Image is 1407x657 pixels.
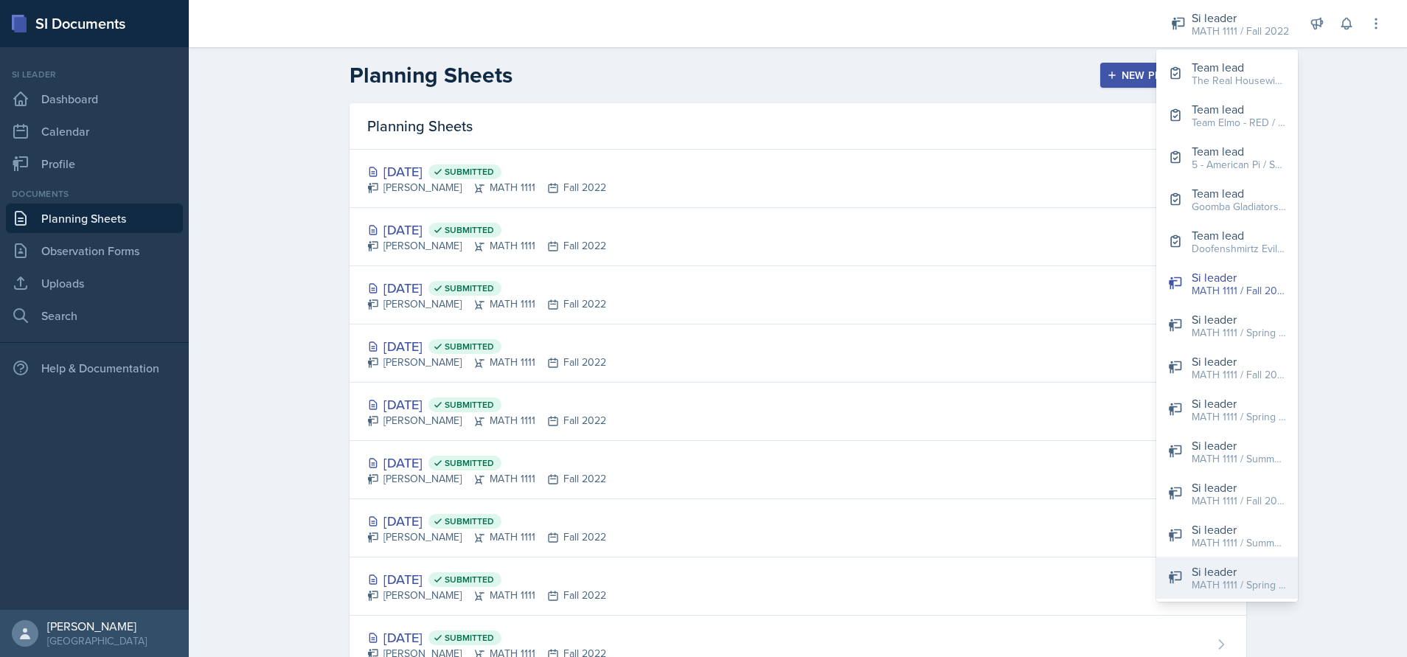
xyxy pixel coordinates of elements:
a: [DATE] Submitted [PERSON_NAME]MATH 1111Fall 2022 [350,441,1246,499]
a: [DATE] Submitted [PERSON_NAME]MATH 1111Fall 2022 [350,557,1246,616]
a: [DATE] Submitted [PERSON_NAME]MATH 1111Fall 2022 [350,150,1246,208]
div: Si leader [1192,479,1286,496]
a: Dashboard [6,84,183,114]
div: Si leader [1192,9,1289,27]
a: Calendar [6,117,183,146]
div: Team lead [1192,226,1286,244]
button: Team lead Goomba Gladiators / Fall 2024 [1156,178,1298,220]
button: Team lead 5 - American Pi / Spring 2023 [1156,136,1298,178]
div: Si leader [1192,563,1286,580]
div: MATH 1111 / Spring 2025 [1192,409,1286,425]
span: Submitted [445,515,494,527]
span: Submitted [445,341,494,352]
div: [PERSON_NAME] MATH 1111 Fall 2022 [367,355,606,370]
div: [DATE] [367,336,606,356]
div: [PERSON_NAME] [47,619,147,633]
span: Submitted [445,457,494,469]
span: Submitted [445,224,494,236]
div: Si leader [1192,394,1286,412]
button: Si leader MATH 1111 / Spring 2025 [1156,389,1298,431]
span: Submitted [445,632,494,644]
div: MATH 1111 / Fall 2023 [1192,367,1286,383]
a: [DATE] Submitted [PERSON_NAME]MATH 1111Fall 2022 [350,324,1246,383]
div: [PERSON_NAME] MATH 1111 Fall 2022 [367,180,606,195]
div: Si leader [1192,268,1286,286]
div: [DATE] [367,394,606,414]
a: [DATE] Submitted [PERSON_NAME]MATH 1111Fall 2022 [350,266,1246,324]
span: Submitted [445,574,494,585]
h2: Planning Sheets [350,62,513,88]
a: Observation Forms [6,236,183,265]
span: Submitted [445,282,494,294]
div: Team lead [1192,58,1286,76]
div: [PERSON_NAME] MATH 1111 Fall 2022 [367,238,606,254]
a: [DATE] Submitted [PERSON_NAME]MATH 1111Fall 2022 [350,383,1246,441]
span: Submitted [445,166,494,178]
a: Search [6,301,183,330]
div: Si leader [1192,521,1286,538]
div: Si leader [1192,310,1286,328]
div: [PERSON_NAME] MATH 1111 Fall 2022 [367,296,606,312]
div: [PERSON_NAME] MATH 1111 Fall 2022 [367,588,606,603]
div: MATH 1111 / Spring 2024 [1192,325,1286,341]
div: The Real Housewives of Marietta / Fall 2023 [1192,73,1286,88]
button: Team lead Team Elmo - RED / Spring 2024 [1156,94,1298,136]
div: MATH 1111 / Summer 2023 [1192,535,1286,551]
span: Submitted [445,399,494,411]
div: Documents [6,187,183,201]
a: Uploads [6,268,183,298]
div: Team Elmo - RED / Spring 2024 [1192,115,1286,131]
button: Si leader MATH 1111 / Fall 2024 [1156,473,1298,515]
div: 5 - American Pi / Spring 2023 [1192,157,1286,173]
div: Si leader [6,68,183,81]
div: [DATE] [367,161,606,181]
div: [PERSON_NAME] MATH 1111 Fall 2022 [367,529,606,545]
div: [PERSON_NAME] MATH 1111 Fall 2022 [367,471,606,487]
a: Profile [6,149,183,178]
div: Si leader [1192,437,1286,454]
button: Si leader MATH 1111 / Spring 2023 [1156,557,1298,599]
div: MATH 1111 / Spring 2023 [1192,577,1286,593]
button: Si leader MATH 1111 / Fall 2022 [1156,263,1298,305]
div: Planning Sheets [350,103,1246,150]
button: Si leader MATH 1111 / Summer 2023 [1156,515,1298,557]
button: New Planning Sheet [1100,63,1246,88]
button: Team lead The Real Housewives of Marietta / Fall 2023 [1156,52,1298,94]
div: MATH 1111 / Fall 2022 [1192,283,1286,299]
div: [DATE] [367,278,606,298]
div: [DATE] [367,511,606,531]
div: [DATE] [367,569,606,589]
div: [PERSON_NAME] MATH 1111 Fall 2022 [367,413,606,428]
div: MATH 1111 / Fall 2022 [1192,24,1289,39]
button: Team lead Doofenshmirtz Evil Inc. / Spring 2025 [1156,220,1298,263]
div: [DATE] [367,453,606,473]
button: Si leader MATH 1111 / Spring 2024 [1156,305,1298,347]
div: Team lead [1192,100,1286,118]
a: Planning Sheets [6,204,183,233]
button: Si leader MATH 1111 / Fall 2023 [1156,347,1298,389]
button: Si leader MATH 1111 / Summer 2024 [1156,431,1298,473]
div: [DATE] [367,628,606,647]
div: New Planning Sheet [1110,69,1237,81]
a: [DATE] Submitted [PERSON_NAME]MATH 1111Fall 2022 [350,208,1246,266]
div: MATH 1111 / Summer 2024 [1192,451,1286,467]
div: Doofenshmirtz Evil Inc. / Spring 2025 [1192,241,1286,257]
div: MATH 1111 / Fall 2024 [1192,493,1286,509]
div: Si leader [1192,352,1286,370]
div: [DATE] [367,220,606,240]
a: [DATE] Submitted [PERSON_NAME]MATH 1111Fall 2022 [350,499,1246,557]
div: Help & Documentation [6,353,183,383]
div: Team lead [1192,184,1286,202]
div: Goomba Gladiators / Fall 2024 [1192,199,1286,215]
div: [GEOGRAPHIC_DATA] [47,633,147,648]
div: Team lead [1192,142,1286,160]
